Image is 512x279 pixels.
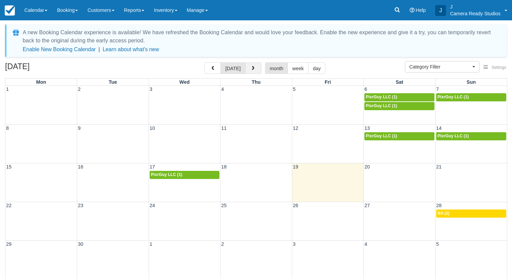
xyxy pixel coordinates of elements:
[220,241,225,247] span: 2
[5,241,12,247] span: 29
[396,79,403,85] span: Sat
[435,241,440,247] span: 5
[364,86,368,92] span: 6
[435,164,442,170] span: 21
[364,203,370,208] span: 27
[366,95,397,99] span: PixrGuy LLC (1)
[5,125,9,131] span: 8
[436,210,506,218] a: NA (1)
[308,62,325,74] button: day
[252,79,260,85] span: Thu
[292,125,299,131] span: 12
[77,125,81,131] span: 9
[77,241,84,247] span: 30
[5,5,15,16] img: checkfront-main-nav-mini-logo.png
[220,203,227,208] span: 25
[450,10,500,17] p: Camera Ready Studios
[5,164,12,170] span: 15
[77,86,81,92] span: 2
[450,3,500,10] p: J
[5,203,12,208] span: 22
[292,241,296,247] span: 3
[220,164,227,170] span: 18
[364,241,368,247] span: 4
[77,164,84,170] span: 16
[23,28,499,45] div: A new Booking Calendar experience is available! We have refreshed the Booking Calendar and would ...
[5,62,91,75] h2: [DATE]
[220,86,225,92] span: 4
[151,172,182,177] span: PixrGuy LLC (1)
[287,62,308,74] button: week
[5,86,9,92] span: 1
[492,65,506,70] span: Settings
[435,125,442,131] span: 14
[109,79,117,85] span: Tue
[405,61,479,73] button: Category Filter
[438,211,450,216] span: NA (1)
[77,203,84,208] span: 23
[435,203,442,208] span: 28
[292,86,296,92] span: 5
[149,203,156,208] span: 24
[149,241,153,247] span: 1
[366,134,397,138] span: PixrGuy LLC (1)
[438,134,469,138] span: PixrGuy LLC (1)
[435,86,440,92] span: 7
[36,79,46,85] span: Mon
[103,46,159,52] a: Learn about what's new
[292,164,299,170] span: 19
[410,8,414,13] i: Help
[364,93,434,101] a: PixrGuy LLC (1)
[438,95,469,99] span: PixrGuy LLC (1)
[149,125,156,131] span: 10
[150,171,220,179] a: PixrGuy LLC (1)
[366,103,397,108] span: PixrGuy LLC (1)
[409,63,471,70] span: Category Filter
[436,93,506,101] a: PixrGuy LLC (1)
[292,203,299,208] span: 26
[479,63,510,73] button: Settings
[364,102,434,110] a: PixrGuy LLC (1)
[325,79,331,85] span: Fri
[435,5,446,16] div: J
[265,62,288,74] button: month
[220,125,227,131] span: 11
[467,79,476,85] span: Sun
[149,86,153,92] span: 3
[364,125,370,131] span: 13
[149,164,156,170] span: 17
[436,132,506,140] a: PixrGuy LLC (1)
[99,46,100,52] span: |
[416,7,426,13] span: Help
[364,164,370,170] span: 20
[179,79,190,85] span: Wed
[364,132,434,140] a: PixrGuy LLC (1)
[220,62,245,74] button: [DATE]
[23,46,96,53] button: Enable New Booking Calendar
